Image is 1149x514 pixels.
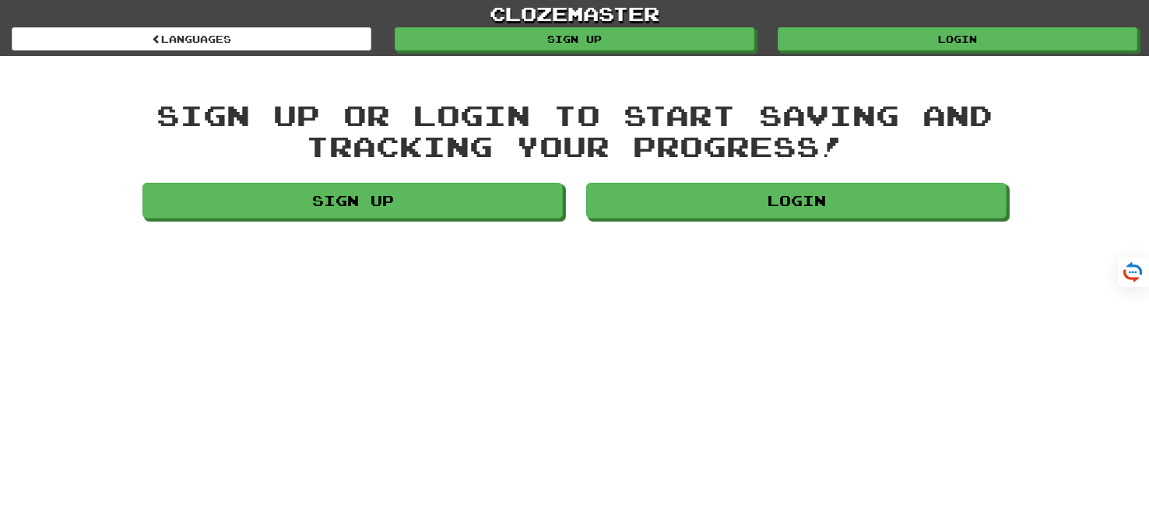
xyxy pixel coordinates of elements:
a: Languages [12,27,371,51]
a: Sign up [395,27,754,51]
div: Sign up or login to start saving and tracking your progress! [142,100,1007,161]
a: Login [778,27,1137,51]
a: Login [586,183,1007,219]
a: Sign up [142,183,563,219]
